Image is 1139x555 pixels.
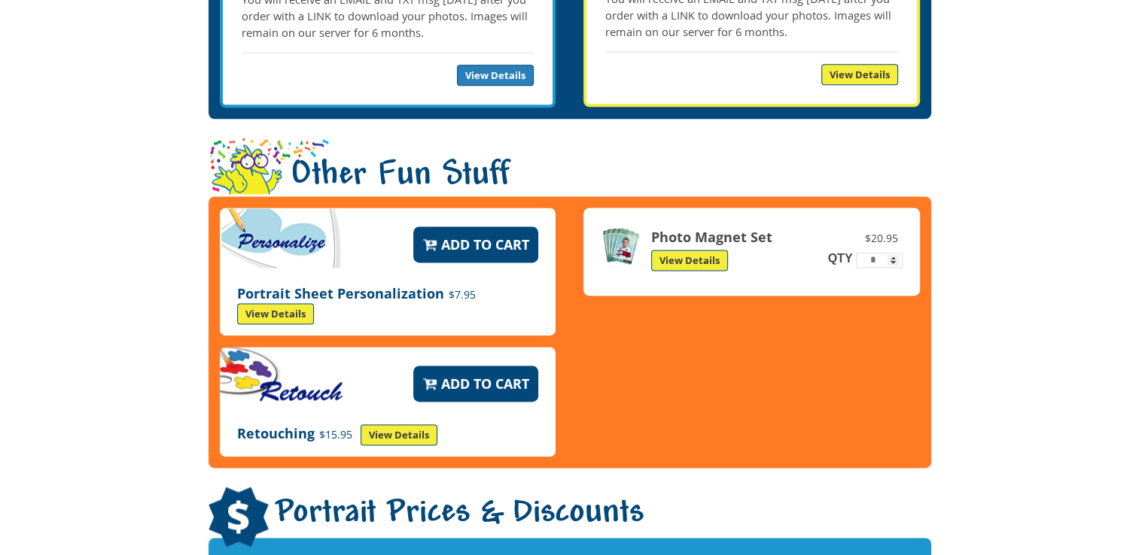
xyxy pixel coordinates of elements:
span: $15.95 [315,427,357,441]
h1: Other Fun Stuff [209,138,931,216]
span: $20.95 [860,230,903,247]
a: View Details [821,64,898,85]
a: View Details [237,303,314,324]
a: View Details [457,65,534,86]
a: View Details [361,424,437,445]
h1: Portrait Prices & Discounts [209,487,931,549]
a: View Details [651,250,728,271]
img: Photo Magnet Set [601,226,640,265]
label: QTY [827,252,853,265]
button: Add to Cart [413,365,538,402]
p: Portrait Sheet Personalization [237,285,538,324]
span: $7.95 [444,287,480,302]
button: Add to Cart [413,226,538,262]
strong: Photo Magnet Set [651,228,772,246]
p: Retouching [237,424,538,445]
